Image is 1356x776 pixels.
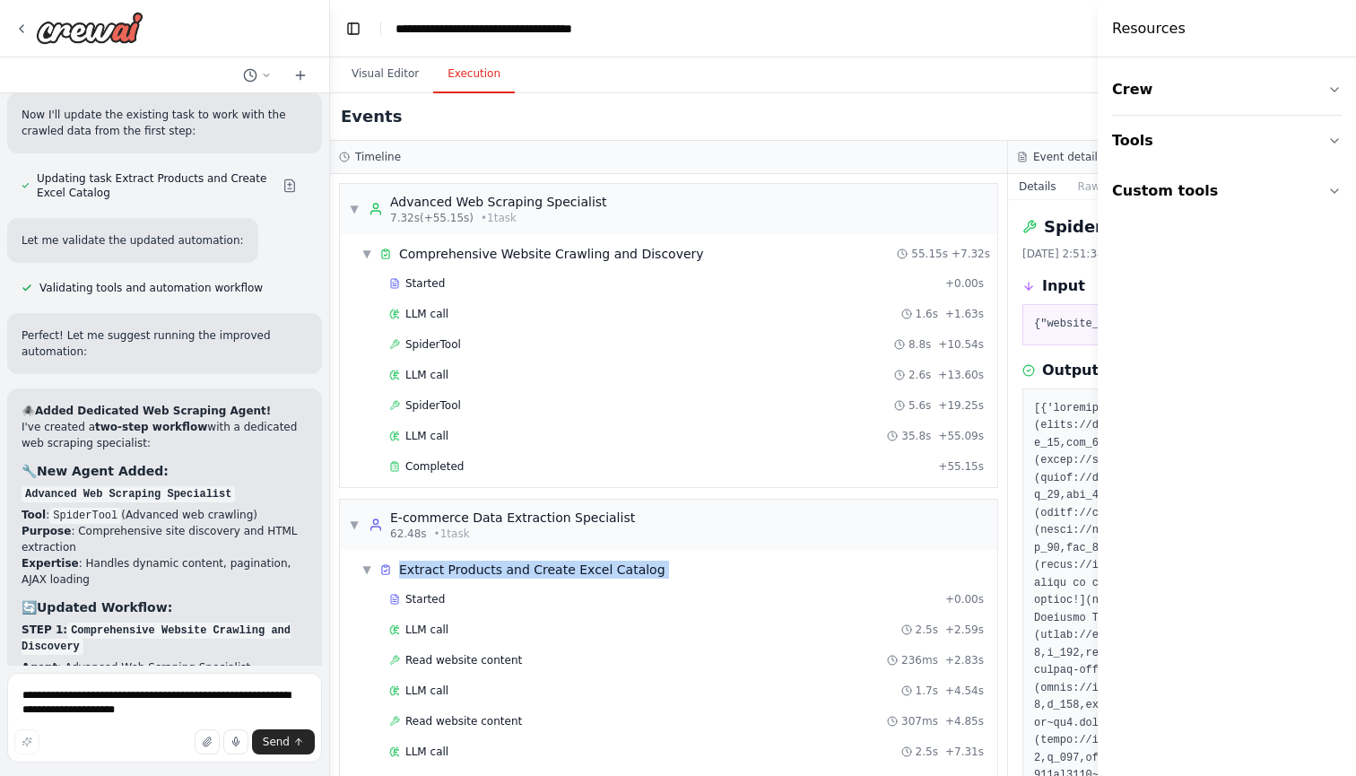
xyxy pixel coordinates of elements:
span: + 1.63s [945,307,984,321]
strong: Agent [22,661,57,674]
span: Send [263,735,290,749]
span: ▼ [349,202,360,216]
button: Hide left sidebar [341,16,366,41]
span: Updating task Extract Products and Create Excel Catalog [37,171,268,200]
span: Read website content [405,653,522,667]
span: 5.6s [908,398,931,413]
span: 7.32s (+55.15s) [390,211,474,225]
span: 62.48s [390,527,427,541]
span: LLM call [405,429,448,443]
span: Completed [405,459,464,474]
span: LLM call [405,745,448,759]
strong: Added Dedicated Web Scraping Agent! [35,405,271,417]
button: Click to speak your automation idea [223,729,248,754]
span: • 1 task [481,211,517,225]
span: ▼ [361,562,372,577]
span: 1.6s [916,307,938,321]
h2: SpiderTool [1044,214,1140,240]
button: Switch to previous chat [236,65,279,86]
button: Upload files [195,729,220,754]
span: 2.6s [908,368,931,382]
span: ▼ [349,518,360,532]
span: SpiderTool [405,398,461,413]
button: Raw Data [1067,174,1141,199]
span: 8.8s [908,337,931,352]
span: Read website content [405,714,522,728]
span: + 2.83s [945,653,984,667]
button: Visual Editor [337,56,433,93]
li: : Comprehensive site discovery and HTML extraction [22,523,308,555]
span: 236ms [901,653,938,667]
span: Started [405,592,445,606]
h2: 🕷️ [22,403,308,419]
strong: STEP 1: [22,623,291,652]
span: + 19.25s [938,398,984,413]
button: Improve this prompt [14,729,39,754]
span: Extract Products and Create Excel Catalog [399,561,665,579]
span: LLM call [405,623,448,637]
strong: Updated Workflow: [37,600,172,615]
h3: 🔧 [22,462,308,480]
span: + 4.54s [945,684,984,698]
div: E-commerce Data Extraction Specialist [390,509,635,527]
span: Comprehensive Website Crawling and Discovery [399,245,704,263]
h3: 🔄 [22,598,308,616]
span: + 10.54s [938,337,984,352]
span: 307ms [901,714,938,728]
span: + 0.00s [945,592,984,606]
li: : (Advanced web crawling) [22,507,308,523]
span: LLM call [405,368,448,382]
li: : Advanced Web Scraping Specialist [22,659,308,676]
span: LLM call [405,684,448,698]
strong: Purpose [22,525,71,537]
button: Execution [433,56,515,93]
span: 55.15s [911,247,948,261]
h4: Resources [1112,18,1186,39]
button: Send [252,729,315,754]
span: Validating tools and automation workflow [39,281,263,295]
button: Custom tools [1112,166,1342,216]
span: + 7.32s [952,247,990,261]
strong: Tool [22,509,46,521]
p: Now I'll update the existing task to work with the crawled data from the first step: [22,107,308,139]
span: LLM call [405,307,448,321]
li: : Handles dynamic content, pagination, AJAX loading [22,555,308,588]
span: + 7.31s [945,745,984,759]
span: + 2.59s [945,623,984,637]
span: ▼ [361,247,372,261]
span: 1.7s [916,684,938,698]
h3: Timeline [355,150,401,164]
span: 35.8s [901,429,931,443]
span: + 13.60s [938,368,984,382]
code: SpiderTool [49,508,121,524]
span: + 55.15s [938,459,984,474]
span: 2.5s [916,745,938,759]
nav: breadcrumb [395,20,597,38]
button: Crew [1112,65,1342,115]
span: SpiderTool [405,337,461,352]
p: Let me validate the updated automation: [22,232,244,248]
div: Advanced Web Scraping Specialist [390,193,607,211]
h3: Event details [1033,150,1103,164]
button: Details [1008,174,1067,199]
p: Perfect! Let me suggest running the improved automation: [22,327,308,360]
span: + 4.85s [945,714,984,728]
button: Tools [1112,116,1342,166]
code: Comprehensive Website Crawling and Discovery [22,623,291,655]
span: • 1 task [434,527,470,541]
code: Advanced Web Scraping Specialist [22,486,235,502]
strong: New Agent Added: [37,464,169,478]
p: I've created a with a dedicated web scraping specialist: [22,419,308,451]
span: + 55.09s [938,429,984,443]
img: Logo [36,12,143,44]
button: Start a new chat [286,65,315,86]
h3: Output [1042,360,1099,381]
h2: Events [341,104,402,129]
strong: two-step workflow [95,421,207,433]
h3: Input [1042,275,1085,297]
strong: Expertise [22,557,79,570]
span: + 0.00s [945,276,984,291]
span: 2.5s [916,623,938,637]
span: Started [405,276,445,291]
